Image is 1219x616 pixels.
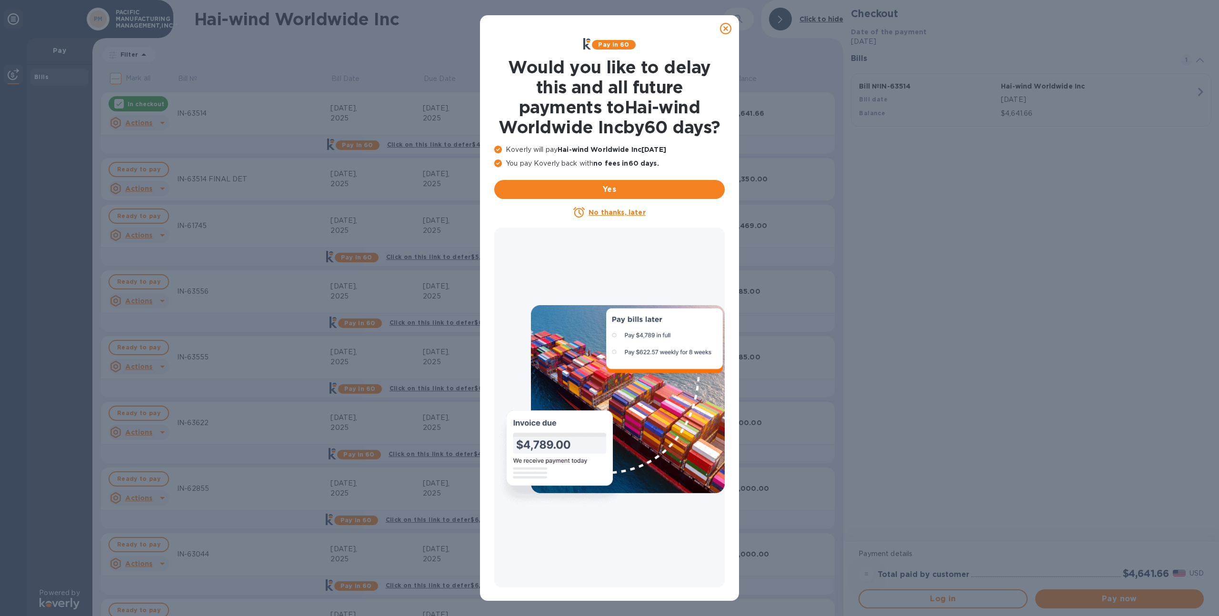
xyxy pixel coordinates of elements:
h1: Would you like to delay this and all future payments to Hai-wind Worldwide Inc by 60 days ? [494,57,725,137]
button: Yes [494,180,725,199]
b: Pay in 60 [598,41,629,48]
u: No thanks, later [589,209,645,216]
b: no fees in 60 days . [593,159,659,167]
p: You pay Koverly back with [494,159,725,169]
p: Koverly will pay [494,145,725,155]
b: Hai-wind Worldwide Inc [DATE] [558,146,666,153]
span: Yes [502,184,717,195]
